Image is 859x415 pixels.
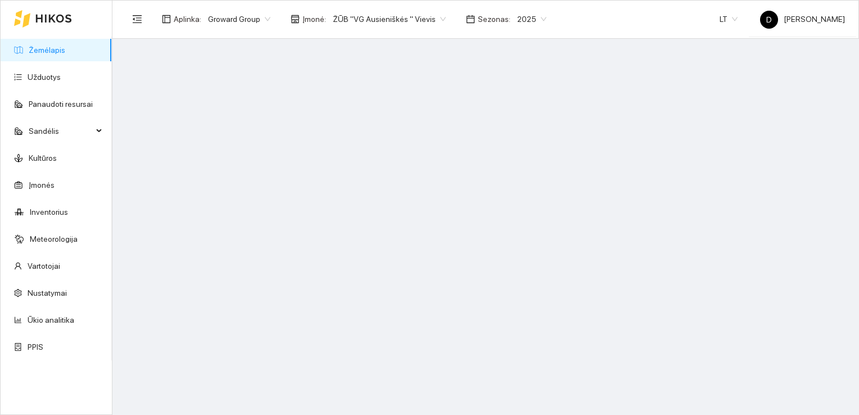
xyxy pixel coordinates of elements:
span: ŽŪB "VG Ausieniškės " Vievis [333,11,446,28]
a: Ūkio analitika [28,315,74,324]
button: menu-fold [126,8,148,30]
a: Nustatymai [28,288,67,297]
span: D [766,11,772,29]
a: Meteorologija [30,234,78,243]
span: [PERSON_NAME] [760,15,845,24]
span: LT [720,11,738,28]
span: Sandėlis [29,120,93,142]
a: Inventorius [30,207,68,216]
span: Groward Group [208,11,270,28]
a: PPIS [28,342,43,351]
span: menu-fold [132,14,142,24]
a: Užduotys [28,73,61,82]
span: shop [291,15,300,24]
span: Aplinka : [174,13,201,25]
a: Panaudoti resursai [29,100,93,109]
a: Žemėlapis [29,46,65,55]
span: 2025 [517,11,546,28]
span: layout [162,15,171,24]
span: calendar [466,15,475,24]
a: Kultūros [29,154,57,163]
a: Įmonės [29,181,55,190]
span: Sezonas : [478,13,510,25]
a: Vartotojai [28,261,60,270]
span: Įmonė : [302,13,326,25]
